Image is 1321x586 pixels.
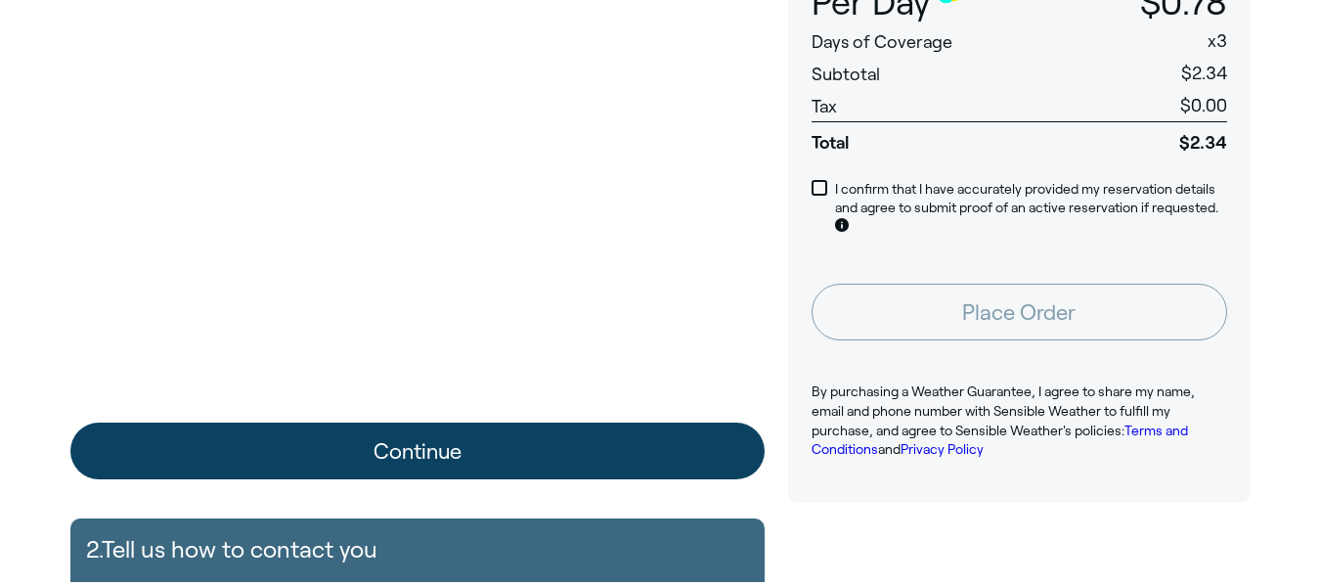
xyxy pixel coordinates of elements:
p: By purchasing a Weather Guarantee, I agree to share my name, email and phone number with Sensible... [812,383,1227,459]
span: $0.00 [1180,96,1227,115]
a: Privacy Policy [901,441,984,457]
span: Subtotal [812,65,880,84]
span: Total [812,121,1071,155]
span: $2.34 [1181,64,1227,83]
button: Place Order [812,284,1227,340]
span: Tax [812,97,837,116]
span: Days of Coverage [812,32,952,52]
p: I confirm that I have accurately provided my reservation details and agree to submit proof of an ... [835,180,1227,238]
span: $2.34 [1071,121,1227,155]
span: x 3 [1208,31,1227,51]
button: Continue [70,423,765,479]
iframe: PayPal-paypal [70,340,765,394]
